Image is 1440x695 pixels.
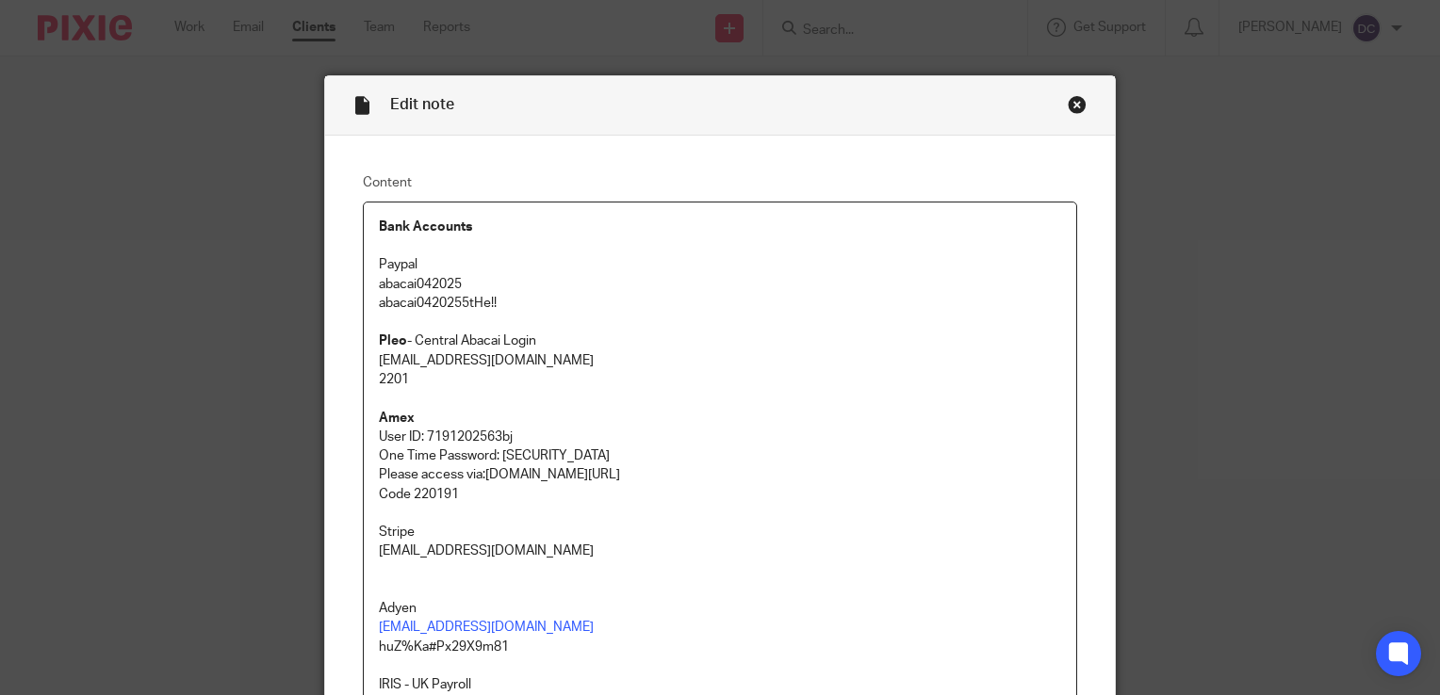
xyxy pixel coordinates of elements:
p: huZ%Ka#Px29X9m81 [379,638,1061,656]
p: - Central Abacai Login [379,331,1061,350]
span: Edit note [390,97,454,112]
p: abacai0420255tHe!! [379,294,1061,313]
p: abacai042025 [379,275,1061,294]
p: [EMAIL_ADDRESS][DOMAIN_NAME] [379,541,1061,560]
p: One Time Password: [SECURITY_DATA] [379,446,1061,465]
a: [EMAIL_ADDRESS][DOMAIN_NAME] [379,621,594,634]
p: IRIS - UK Payroll [379,675,1061,694]
p: User ID: 7191202563bj [379,428,1061,446]
p: 2201 [379,370,1061,389]
strong: Amex [379,412,415,425]
label: Content [363,173,1077,192]
strong: Bank Accounts [379,220,472,234]
div: Close this dialog window [1068,95,1087,114]
p: Adyen [379,599,1061,618]
p: Code 220191 [379,485,1061,504]
p: Paypal [379,255,1061,274]
strong: Pleo [379,334,407,347]
p: Please access via:[DOMAIN_NAME][URL] [379,465,1061,484]
p: Stripe [379,523,1061,541]
p: [EMAIL_ADDRESS][DOMAIN_NAME] [379,351,1061,370]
